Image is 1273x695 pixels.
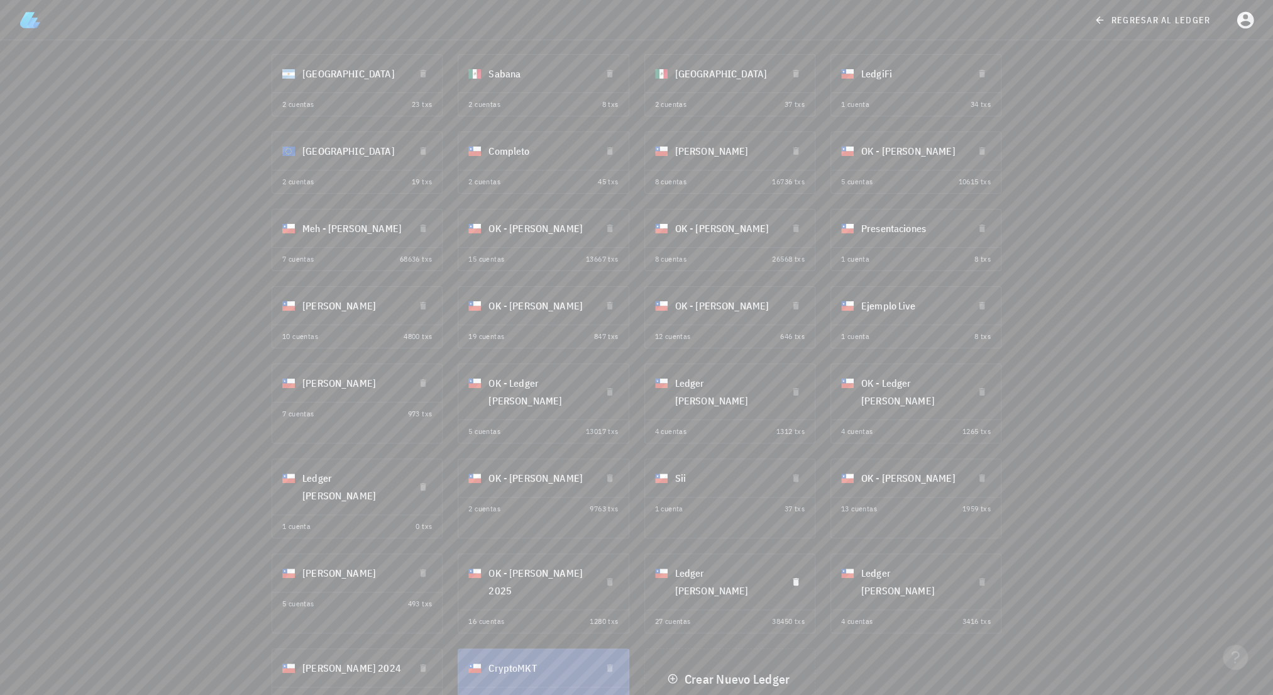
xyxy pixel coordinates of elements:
[655,567,668,579] div: CLP-icon
[282,662,295,674] div: CLP-icon
[488,462,590,494] div: OK - [PERSON_NAME]
[675,135,777,167] div: [PERSON_NAME]
[974,330,991,343] div: 8 txs
[468,503,500,515] div: 2 cuentas
[302,57,404,90] div: [GEOGRAPHIC_DATA]
[468,472,481,484] div: CLP-icon
[488,289,590,322] div: OK - [PERSON_NAME]
[586,425,619,438] div: 13017 txs
[675,367,777,417] div: Ledger [PERSON_NAME]
[488,367,590,417] div: OK - Ledger [PERSON_NAME]
[302,135,404,167] div: [GEOGRAPHIC_DATA]
[841,567,854,579] div: CLP-icon
[974,253,991,265] div: 8 txs
[784,503,804,515] div: 37 txs
[841,98,869,111] div: 1 cuenta
[772,175,805,188] div: 16736 txs
[675,462,777,494] div: Sii
[655,175,687,188] div: 8 cuentas
[282,330,318,343] div: 10 cuentas
[675,57,777,90] div: [GEOGRAPHIC_DATA]
[468,175,500,188] div: 2 cuentas
[282,67,295,80] div: ARS-icon
[841,67,854,80] div: CLP-icon
[468,567,481,579] div: CLP-icon
[675,557,777,607] div: Ledger [PERSON_NAME]
[590,503,618,515] div: 9763 txs
[282,145,295,157] div: EUR-icon
[655,222,668,235] div: CLP-icon
[468,67,481,80] div: MXN-icon
[670,670,790,687] span: Crear Nuevo Ledger
[655,98,687,111] div: 2 cuentas
[488,212,590,245] div: OK - [PERSON_NAME]
[962,503,991,515] div: 1959 txs
[468,425,500,438] div: 5 cuentas
[282,472,295,484] div: CLP-icon
[468,615,504,628] div: 16 cuentas
[282,253,314,265] div: 7 cuentas
[861,212,963,245] div: Presentaciones
[841,425,873,438] div: 4 cuentas
[841,299,854,312] div: CLP-icon
[400,253,433,265] div: 68636 txs
[784,98,804,111] div: 37 txs
[20,10,40,30] img: LedgiFi
[586,253,619,265] div: 13667 txs
[404,330,432,343] div: 4800 txs
[841,253,869,265] div: 1 cuenta
[962,425,991,438] div: 1265 txs
[468,222,481,235] div: CLP-icon
[772,615,805,628] div: 38450 txs
[302,557,404,589] div: [PERSON_NAME]
[282,299,295,312] div: CLP-icon
[282,377,295,389] div: CLP-icon
[675,289,777,322] div: OK - [PERSON_NAME]
[841,330,869,343] div: 1 cuenta
[488,135,590,167] div: Completo
[655,253,687,265] div: 8 cuentas
[841,503,877,515] div: 13 cuentas
[861,57,963,90] div: LedgiFi
[602,98,619,111] div: 8 txs
[302,652,404,684] div: [PERSON_NAME] 2024
[841,615,873,628] div: 4 cuentas
[655,472,668,484] div: CLP-icon
[655,67,668,80] div: MXN-icon
[841,472,854,484] div: CLP-icon
[861,462,963,494] div: OK - [PERSON_NAME]
[861,367,963,417] div: OK - Ledger [PERSON_NAME]
[962,615,991,628] div: 3416 txs
[861,557,963,607] div: Ledger [PERSON_NAME]
[282,175,314,188] div: 2 cuentas
[468,330,504,343] div: 19 cuentas
[655,615,691,628] div: 27 cuentas
[282,598,314,610] div: 5 cuentas
[594,330,619,343] div: 847 txs
[468,299,481,312] div: CLP-icon
[488,652,590,684] div: CryptoMKT
[282,408,314,420] div: 7 cuentas
[655,299,668,312] div: CLP-icon
[655,330,691,343] div: 12 cuentas
[841,222,854,235] div: CLP-icon
[590,615,618,628] div: 1280 txs
[659,667,800,690] button: Crear Nuevo Ledger
[407,598,432,610] div: 493 txs
[282,98,314,111] div: 2 cuentas
[655,425,687,438] div: 4 cuentas
[302,462,404,512] div: Ledger [PERSON_NAME]
[282,520,311,533] div: 1 cuenta
[655,377,668,389] div: CLP-icon
[302,367,404,399] div: [PERSON_NAME]
[598,175,618,188] div: 45 txs
[841,377,854,389] div: CLP-icon
[841,145,854,157] div: CLP-icon
[1096,14,1210,26] span: regresar al ledger
[1086,9,1220,31] a: regresar al ledger
[468,145,481,157] div: CLP-icon
[416,520,432,533] div: 0 txs
[407,408,432,420] div: 973 txs
[655,503,683,515] div: 1 cuenta
[468,377,481,389] div: CLP-icon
